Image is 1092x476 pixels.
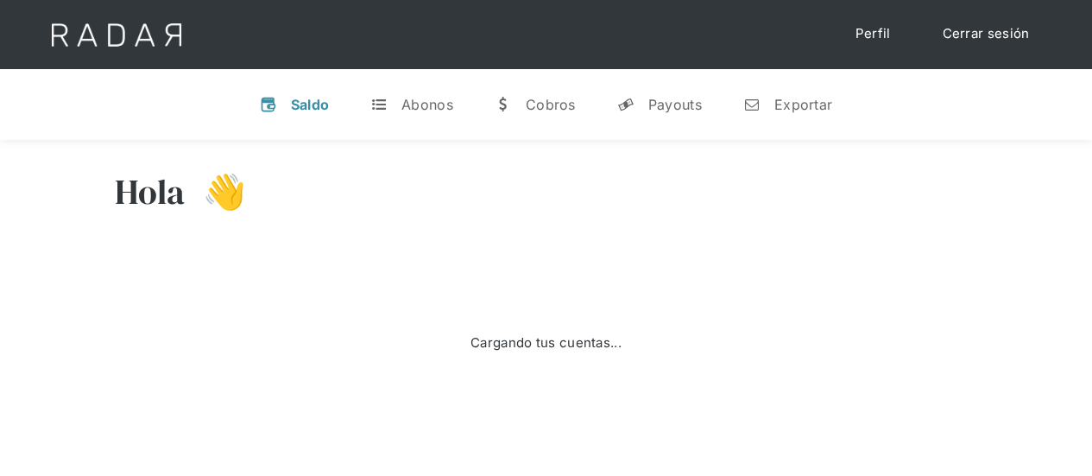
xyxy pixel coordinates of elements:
div: Payouts [648,96,702,113]
a: Cerrar sesión [925,17,1047,51]
h3: 👋 [186,170,246,213]
div: Cobros [526,96,576,113]
div: n [743,96,761,113]
div: t [370,96,388,113]
div: y [617,96,634,113]
div: Cargando tus cuentas... [470,333,622,353]
div: Exportar [774,96,832,113]
div: Saldo [291,96,330,113]
div: w [495,96,512,113]
div: v [260,96,277,113]
h3: Hola [115,170,186,213]
a: Perfil [838,17,908,51]
div: Abonos [401,96,453,113]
